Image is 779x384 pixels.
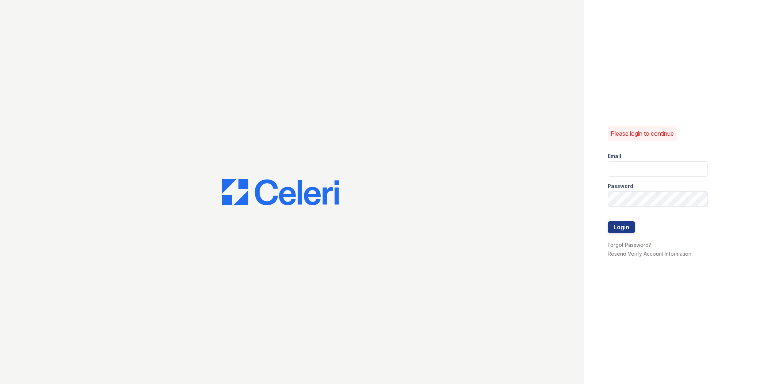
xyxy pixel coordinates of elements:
img: CE_Logo_Blue-a8612792a0a2168367f1c8372b55b34899dd931a85d93a1a3d3e32e68fde9ad4.png [222,179,339,205]
button: Login [608,221,635,233]
a: Resend Verify Account Information [608,251,691,257]
p: Please login to continue [611,129,674,138]
label: Email [608,153,621,160]
label: Password [608,182,633,190]
a: Forgot Password? [608,242,651,248]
